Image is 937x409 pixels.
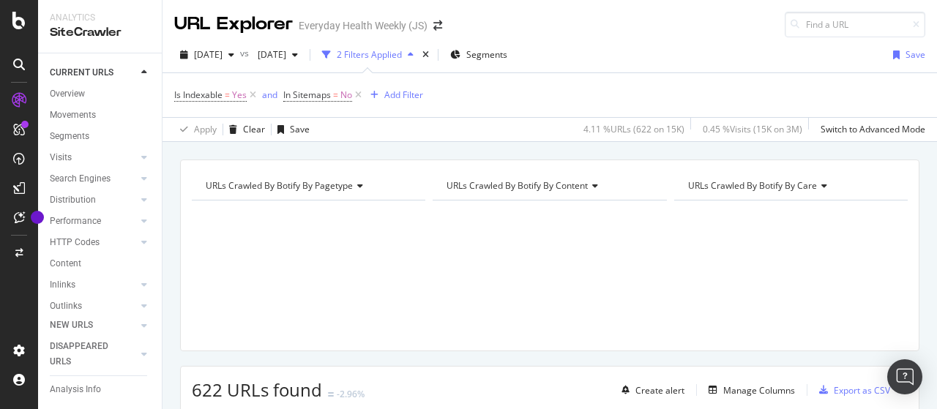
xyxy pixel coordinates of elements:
img: Equal [328,392,334,397]
a: Outlinks [50,299,137,314]
div: 0.45 % Visits ( 15K on 3M ) [703,123,802,135]
button: Save [272,118,310,141]
div: Segments [50,129,89,144]
div: Open Intercom Messenger [887,359,922,394]
div: Save [290,123,310,135]
a: Search Engines [50,171,137,187]
div: DISAPPEARED URLS [50,339,124,369]
span: URLs Crawled By Botify By care [688,179,817,192]
button: Switch to Advanced Mode [815,118,925,141]
div: Save [906,48,925,61]
a: CURRENT URLS [50,65,137,80]
button: Save [887,43,925,67]
div: SiteCrawler [50,24,150,41]
button: Export as CSV [813,378,890,402]
div: Add Filter [384,89,423,101]
a: Segments [50,129,152,144]
div: Analytics [50,12,150,24]
button: 2 Filters Applied [316,43,419,67]
span: = [333,89,338,101]
button: Create alert [616,378,684,402]
a: Movements [50,108,152,123]
a: HTTP Codes [50,235,137,250]
div: Everyday Health Weekly (JS) [299,18,428,33]
h4: URLs Crawled By Botify By content [444,174,653,198]
button: [DATE] [252,43,304,67]
div: Switch to Advanced Mode [821,123,925,135]
a: NEW URLS [50,318,137,333]
div: and [262,89,277,101]
a: DISAPPEARED URLS [50,339,137,369]
div: Distribution [50,192,96,208]
div: Performance [50,214,101,229]
div: Export as CSV [834,384,890,397]
a: Inlinks [50,277,137,293]
button: and [262,88,277,102]
div: Apply [194,123,217,135]
div: Create alert [635,384,684,397]
div: Visits [50,150,72,165]
button: Clear [223,118,265,141]
a: Visits [50,150,137,165]
a: Analysis Info [50,382,152,397]
span: 2025 Sep. 21st [194,48,223,61]
div: HTTP Codes [50,235,100,250]
div: NEW URLS [50,318,93,333]
button: Segments [444,43,513,67]
a: Overview [50,86,152,102]
span: vs [240,47,252,59]
div: 2 Filters Applied [337,48,402,61]
div: Tooltip anchor [31,211,44,224]
span: No [340,85,352,105]
div: Overview [50,86,85,102]
button: Apply [174,118,217,141]
div: 4.11 % URLs ( 622 on 15K ) [583,123,684,135]
button: Manage Columns [703,381,795,399]
div: Outlinks [50,299,82,314]
div: Movements [50,108,96,123]
span: = [225,89,230,101]
div: Clear [243,123,265,135]
div: Manage Columns [723,384,795,397]
span: URLs Crawled By Botify By pagetype [206,179,353,192]
div: Analysis Info [50,382,101,397]
div: arrow-right-arrow-left [433,20,442,31]
button: Add Filter [365,86,423,104]
div: times [419,48,432,62]
div: URL Explorer [174,12,293,37]
div: Content [50,256,81,271]
div: CURRENT URLS [50,65,113,80]
span: In Sitemaps [283,89,331,101]
span: 622 URLs found [192,378,322,402]
span: Is Indexable [174,89,223,101]
div: -2.96% [337,388,365,400]
h4: URLs Crawled By Botify By pagetype [203,174,412,198]
div: Inlinks [50,277,75,293]
span: Yes [232,85,247,105]
h4: URLs Crawled By Botify By care [685,174,895,198]
button: [DATE] [174,43,240,67]
span: Segments [466,48,507,61]
a: Content [50,256,152,271]
a: Performance [50,214,137,229]
span: URLs Crawled By Botify By content [447,179,588,192]
div: Search Engines [50,171,111,187]
span: 2025 Sep. 7th [252,48,286,61]
a: Distribution [50,192,137,208]
input: Find a URL [785,12,925,37]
